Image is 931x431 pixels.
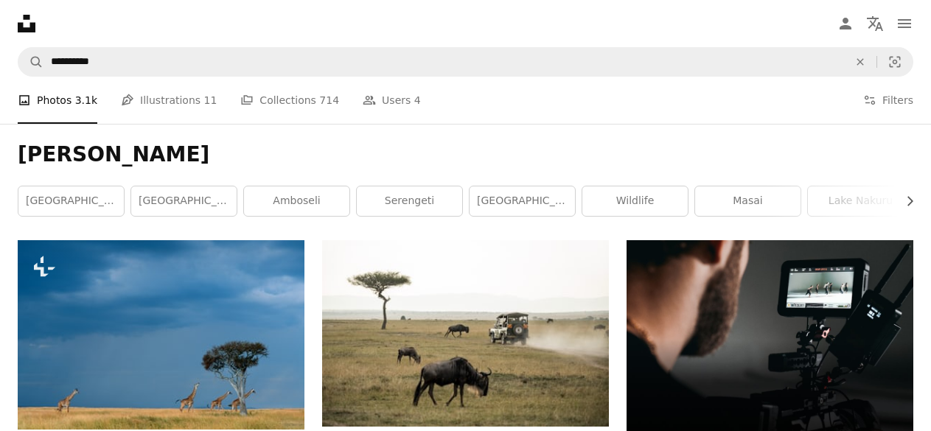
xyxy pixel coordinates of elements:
form: Find visuals sitewide [18,47,913,77]
a: wildebeest on open field [322,326,609,340]
a: amboseli [244,186,349,216]
h1: [PERSON_NAME] [18,141,913,168]
button: scroll list to the right [896,186,913,216]
a: Home — Unsplash [18,15,35,32]
a: Log in / Sign up [831,9,860,38]
button: Clear [844,48,876,76]
button: Language [860,9,890,38]
button: Menu [890,9,919,38]
button: Search Unsplash [18,48,43,76]
a: Users 4 [363,77,421,124]
a: [GEOGRAPHIC_DATA] [131,186,237,216]
img: wildebeest on open field [322,240,609,427]
a: a herd of giraffe walking across a dry grass field [18,328,304,341]
span: 4 [414,92,421,108]
a: wildlife [582,186,688,216]
span: 11 [204,92,217,108]
button: Filters [863,77,913,124]
a: [GEOGRAPHIC_DATA] [470,186,575,216]
a: masai [695,186,801,216]
a: lake nakuru [808,186,913,216]
img: a herd of giraffe walking across a dry grass field [18,240,304,430]
span: 714 [319,92,339,108]
a: [GEOGRAPHIC_DATA] [18,186,124,216]
a: Collections 714 [240,77,339,124]
button: Visual search [877,48,913,76]
a: Illustrations 11 [121,77,217,124]
a: serengeti [357,186,462,216]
